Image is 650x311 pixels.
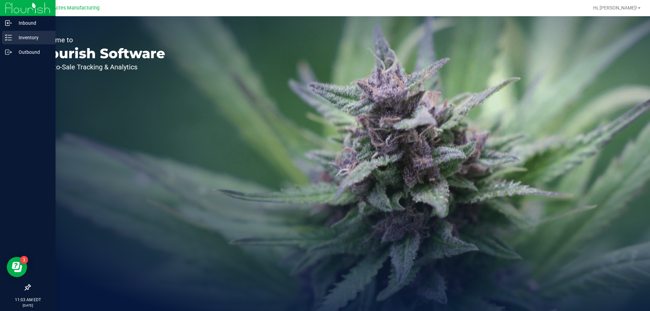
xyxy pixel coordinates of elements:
[5,34,12,41] inline-svg: Inventory
[7,257,27,277] iframe: Resource center
[39,5,100,11] span: Green Acres Manufacturing
[593,5,637,10] span: Hi, [PERSON_NAME]!
[20,256,28,264] iframe: Resource center unread badge
[12,19,52,27] p: Inbound
[5,20,12,26] inline-svg: Inbound
[12,34,52,42] p: Inventory
[3,303,52,308] p: [DATE]
[37,47,165,60] p: Flourish Software
[37,64,165,70] p: Seed-to-Sale Tracking & Analytics
[5,49,12,55] inline-svg: Outbound
[12,48,52,56] p: Outbound
[3,297,52,303] p: 11:03 AM EDT
[37,37,165,43] p: Welcome to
